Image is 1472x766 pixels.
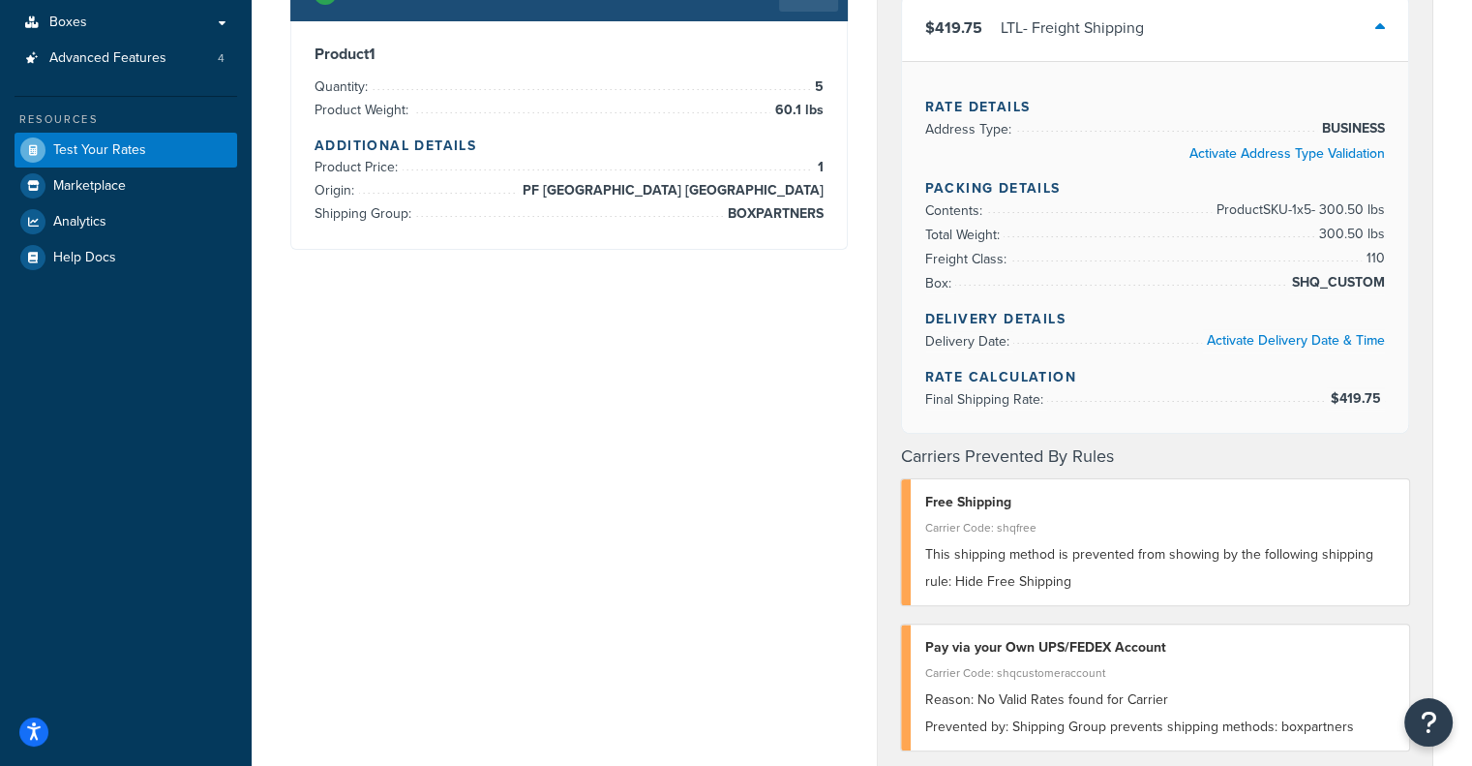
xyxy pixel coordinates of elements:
[810,76,824,99] span: 5
[925,16,982,39] span: $419.75
[723,202,824,226] span: BOXPARTNERS
[925,514,1396,541] div: Carrier Code: shqfree
[1189,143,1385,164] a: Activate Address Type Validation
[925,689,974,710] span: Reason:
[49,50,166,67] span: Advanced Features
[925,178,1386,199] h4: Packing Details
[315,203,416,224] span: Shipping Group:
[15,111,237,128] div: Resources
[315,77,373,97] span: Quantity:
[925,544,1373,592] span: This shipping method is prevented from showing by the following shipping rule: Hide Free Shipping
[518,179,824,202] span: PF [GEOGRAPHIC_DATA] [GEOGRAPHIC_DATA]
[53,250,116,266] span: Help Docs
[15,240,237,275] a: Help Docs
[15,204,237,239] a: Analytics
[315,157,403,177] span: Product Price:
[53,178,126,195] span: Marketplace
[770,99,824,122] span: 60.1 lbs
[925,119,1016,139] span: Address Type:
[315,100,413,120] span: Product Weight:
[53,214,106,230] span: Analytics
[218,50,225,67] span: 4
[925,249,1011,269] span: Freight Class:
[15,41,237,77] a: Advanced Features4
[1212,199,1385,222] span: Product SKU-1 x 5 - 300.50 lbs
[925,97,1386,117] h4: Rate Details
[1404,698,1453,747] button: Open Resource Center
[49,15,87,31] span: Boxes
[15,41,237,77] li: Advanced Features
[901,444,1410,470] h4: Carriers Prevented By Rules
[925,225,1005,245] span: Total Weight:
[925,717,1008,737] span: Prevented by:
[1330,388,1385,409] span: $419.75
[53,142,146,159] span: Test Your Rates
[1317,117,1385,140] span: BUSINESS
[1314,223,1385,246] span: 300.50 lbs
[925,659,1396,687] div: Carrier Code: shqcustomeraccount
[315,180,359,200] span: Origin:
[925,634,1396,661] div: Pay via your Own UPS/FEDEX Account
[925,687,1396,714] div: No Valid Rates found for Carrier
[15,169,237,203] a: Marketplace
[813,156,824,179] span: 1
[15,133,237,168] a: Test Your Rates
[925,367,1386,387] h4: Rate Calculation
[15,5,237,41] a: Boxes
[925,489,1396,516] div: Free Shipping
[1001,15,1144,42] div: LTL - Freight Shipping
[925,200,987,221] span: Contents:
[925,714,1396,741] div: Shipping Group prevents shipping methods: boxpartners
[1287,271,1385,294] span: SHQ_CUSTOM
[925,331,1014,352] span: Delivery Date:
[925,309,1386,329] h4: Delivery Details
[315,45,824,64] h3: Product 1
[315,136,824,156] h4: Additional Details
[1362,247,1385,270] span: 110
[925,273,956,293] span: Box:
[1207,330,1385,351] a: Activate Delivery Date & Time
[925,389,1048,410] span: Final Shipping Rate:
